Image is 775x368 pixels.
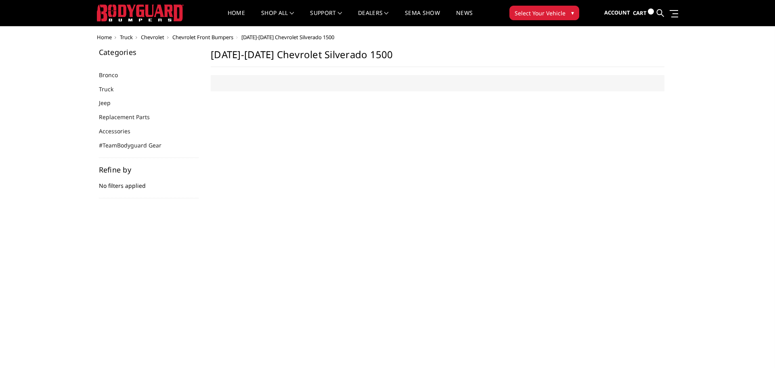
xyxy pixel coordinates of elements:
[172,34,233,41] a: Chevrolet Front Bumpers
[228,10,245,26] a: Home
[261,10,294,26] a: shop all
[358,10,389,26] a: Dealers
[97,34,112,41] a: Home
[99,166,199,173] h5: Refine by
[571,8,574,17] span: ▾
[97,4,184,21] img: BODYGUARD BUMPERS
[456,10,473,26] a: News
[99,127,140,135] a: Accessories
[99,99,121,107] a: Jeep
[141,34,164,41] a: Chevrolet
[405,10,440,26] a: SEMA Show
[241,34,334,41] span: [DATE]-[DATE] Chevrolet Silverado 1500
[99,113,160,121] a: Replacement Parts
[515,9,566,17] span: Select Your Vehicle
[99,48,199,56] h5: Categories
[633,9,647,17] span: Cart
[99,71,128,79] a: Bronco
[99,166,199,198] div: No filters applied
[99,141,172,149] a: #TeamBodyguard Gear
[211,48,664,67] h1: [DATE]-[DATE] Chevrolet Silverado 1500
[633,2,654,24] a: Cart
[99,85,124,93] a: Truck
[310,10,342,26] a: Support
[509,6,579,20] button: Select Your Vehicle
[120,34,133,41] a: Truck
[604,2,630,24] a: Account
[604,9,630,16] span: Account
